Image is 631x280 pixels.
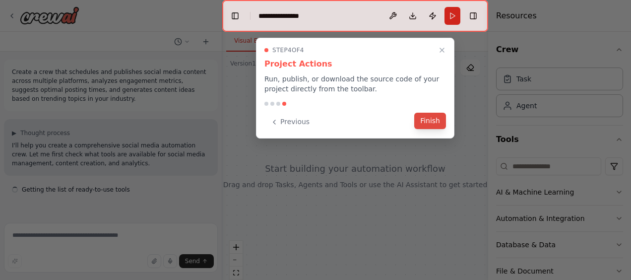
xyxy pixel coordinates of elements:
span: Step 4 of 4 [272,46,304,54]
button: Finish [414,113,446,129]
button: Close walkthrough [436,44,448,56]
p: Run, publish, or download the source code of your project directly from the toolbar. [264,74,446,94]
button: Previous [264,114,315,130]
button: Hide left sidebar [228,9,242,23]
h3: Project Actions [264,58,446,70]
